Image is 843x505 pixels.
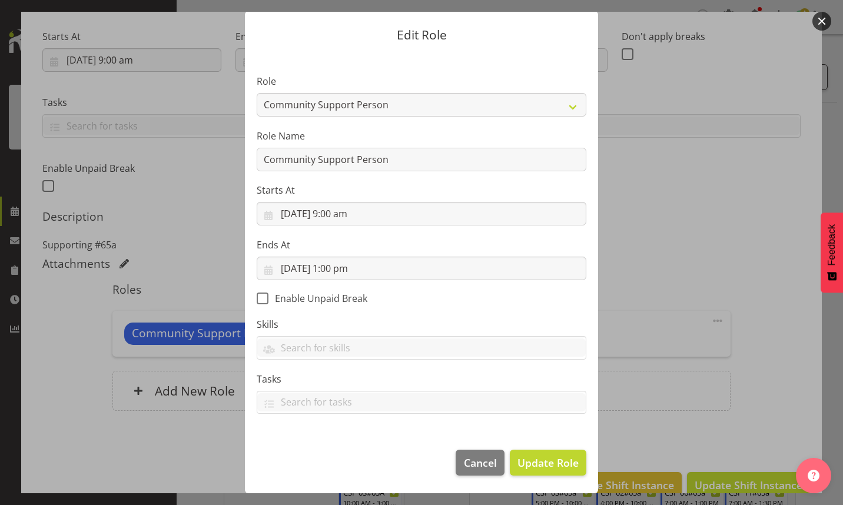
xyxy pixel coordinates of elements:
span: Feedback [827,224,837,265]
img: help-xxl-2.png [808,470,819,481]
input: Search for skills [257,338,586,357]
input: Click to select... [257,257,586,280]
label: Ends At [257,238,586,252]
span: Cancel [464,455,497,470]
p: Edit Role [257,29,586,41]
label: Role [257,74,586,88]
label: Role Name [257,129,586,143]
label: Tasks [257,372,586,386]
input: E.g. Waiter 1 [257,148,586,171]
button: Cancel [456,450,504,476]
button: Update Role [510,450,586,476]
input: Click to select... [257,202,586,225]
label: Starts At [257,183,586,197]
span: Enable Unpaid Break [268,293,367,304]
input: Search for tasks [257,393,586,411]
span: Update Role [517,455,579,470]
label: Skills [257,317,586,331]
button: Feedback - Show survey [821,212,843,293]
